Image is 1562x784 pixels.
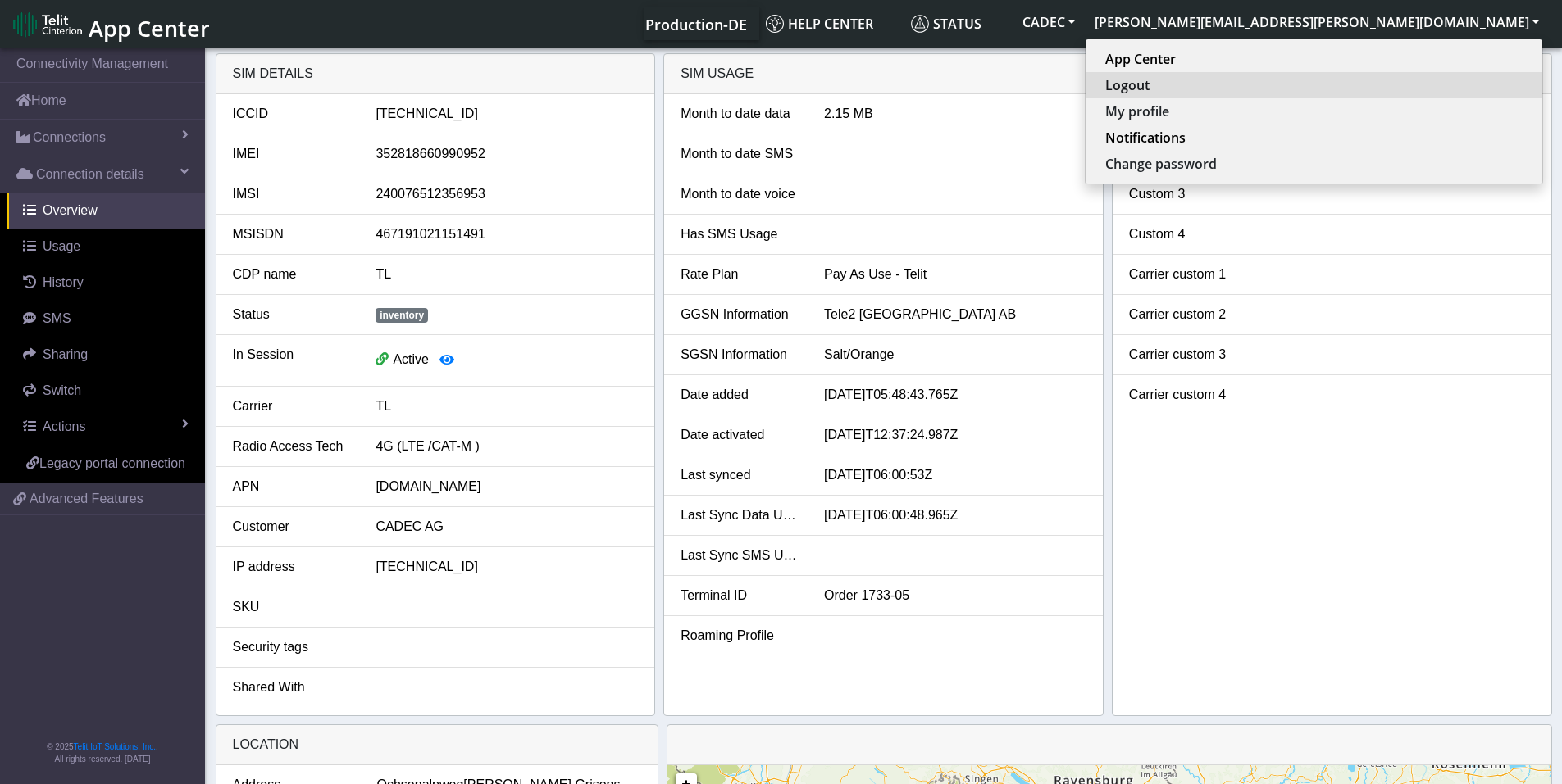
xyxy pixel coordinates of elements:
div: 240076512356953 [363,184,650,204]
span: App Center [89,13,210,43]
span: Sharing [43,347,88,361]
div: MSISDN [221,224,364,244]
div: Carrier custom 3 [1117,345,1260,365]
div: Date activated [668,425,812,445]
a: Switch [7,373,205,409]
div: Carrier [221,397,364,416]
div: GGSN Information [668,305,812,324]
div: [TECHNICAL_ID] [363,557,650,577]
a: Sharing [7,337,205,373]
div: Custom 3 [1117,184,1260,204]
button: CADEC [1013,7,1085,37]
a: Overview [7,193,205,229]
div: 4G (LTE /CAT-M ) [363,437,650,456]
button: View session details [429,345,465,376]
div: ICCID [221,104,364,124]
div: Last Sync Data Usage [668,505,812,525]
div: Custom 4 [1117,224,1260,244]
div: Roaming Profile [668,626,812,646]
span: Legacy portal connection [39,456,185,470]
span: Connection details [36,165,144,184]
a: Telit IoT Solutions, Inc. [74,742,156,751]
span: Connections [33,128,106,147]
span: Usage [43,239,80,253]
span: Help center [766,15,873,33]
div: SGSN Information [668,345,812,365]
div: TL [363,397,650,416]
button: [PERSON_NAME][EMAIL_ADDRESS][PERSON_NAME][DOMAIN_NAME] [1085,7,1549,37]
div: CDP name [221,265,364,284]
span: SMS [43,311,71,325]
div: Customer [221,517,364,537]
div: Last Sync SMS Usage [668,546,812,565]
div: [DOMAIN_NAME] [363,477,650,496]
div: Radio Access Tech [221,437,364,456]
div: Last synced [668,465,812,485]
span: Status [911,15,981,33]
a: App Center [1105,49,1523,69]
div: Rate Plan [668,265,812,284]
span: inventory [376,308,428,323]
a: Actions [7,409,205,445]
a: Usage [7,229,205,265]
span: Switch [43,383,81,397]
div: Carrier custom 2 [1117,305,1260,324]
div: Month to date voice [668,184,812,204]
span: Production-DE [645,15,747,34]
button: Change password [1086,151,1542,177]
div: Date added [668,385,812,405]
div: [DATE]T05:48:43.765Z [812,385,1099,405]
a: SMS [7,301,205,337]
div: CADEC AG [363,517,650,537]
div: 2.15 MB [812,104,1099,124]
div: Terminal ID [668,586,812,605]
div: IMSI [221,184,364,204]
div: Has SMS Usage [668,224,812,244]
div: SKU [221,597,364,617]
div: [DATE]T12:37:24.987Z [812,425,1099,445]
div: Salt/Orange [812,345,1099,365]
img: logo-telit-cinterion-gw-new.png [13,11,82,38]
span: Actions [43,419,85,433]
img: status.svg [911,15,929,33]
div: Carrier custom 1 [1117,265,1260,284]
div: Tele2 [GEOGRAPHIC_DATA] AB [812,305,1099,324]
button: My profile [1086,98,1542,125]
span: History [43,275,84,289]
button: App Center [1086,46,1542,72]
img: knowledge.svg [766,15,784,33]
div: 352818660990952 [363,144,650,164]
div: IP address [221,557,364,577]
div: SIM details [216,54,655,94]
div: Pay As Use - Telit [812,265,1099,284]
a: Help center [759,7,904,40]
div: Security tags [221,637,364,657]
div: [DATE]T06:00:48.965Z [812,505,1099,525]
button: Notifications [1086,125,1542,151]
div: Status [221,305,364,324]
div: Carrier custom 4 [1117,385,1260,405]
div: IMEI [221,144,364,164]
a: App Center [13,7,207,42]
div: [TECHNICAL_ID] [363,104,650,124]
button: Logout [1086,72,1542,98]
a: History [7,265,205,301]
a: Notifications [1105,128,1523,147]
span: Active [393,352,429,366]
div: [DATE]T06:00:53Z [812,465,1099,485]
div: TL [363,265,650,284]
div: Order 1733-05 [812,586,1099,605]
div: Month to date data [668,104,812,124]
a: Status [904,7,1013,40]
a: Your current platform instance [644,7,746,40]
div: APN [221,477,364,496]
span: Overview [43,203,98,217]
div: 467191021151491 [363,224,650,244]
div: LOCATION [216,725,658,765]
span: Advanced Features [30,489,143,509]
div: SIM usage [664,54,1103,94]
div: Shared With [221,678,364,697]
div: In Session [221,345,364,376]
div: Month to date SMS [668,144,812,164]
